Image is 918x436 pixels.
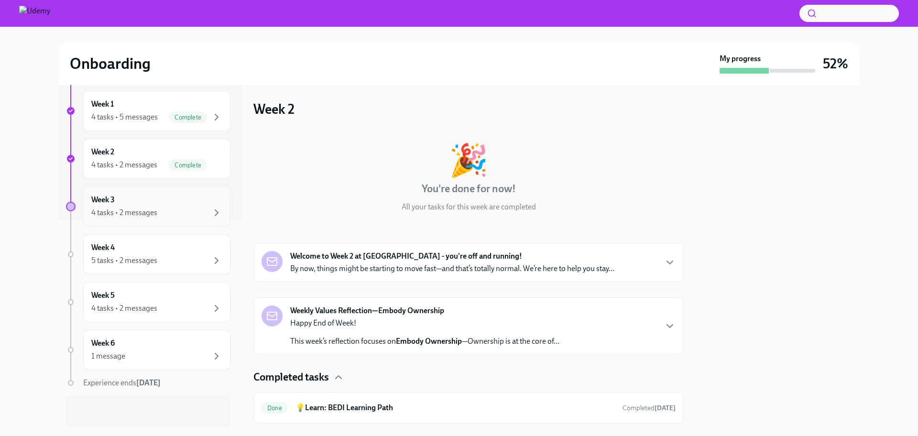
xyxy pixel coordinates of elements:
span: Complete [169,162,207,169]
p: By now, things might be starting to move fast—and that’s totally normal. We’re here to help you s... [290,263,614,274]
h3: Week 2 [253,100,295,118]
div: 🎉 [449,144,488,176]
strong: [DATE] [655,404,676,412]
strong: [DATE] [136,378,161,387]
span: Experience ends [83,378,161,387]
a: Done💡Learn: BEDI Learning PathCompleted[DATE] [262,400,676,415]
span: Done [262,404,288,412]
a: Week 14 tasks • 5 messagesComplete [66,91,230,131]
img: Udemy [19,6,50,21]
h3: 52% [823,55,848,72]
span: Completed [623,404,676,412]
a: Week 54 tasks • 2 messages [66,282,230,322]
div: 4 tasks • 2 messages [91,160,157,170]
h6: Week 4 [91,242,115,253]
div: 1 message [91,351,125,361]
a: Week 34 tasks • 2 messages [66,186,230,227]
h6: Week 3 [91,195,115,205]
a: Week 24 tasks • 2 messagesComplete [66,139,230,179]
a: Week 45 tasks • 2 messages [66,234,230,274]
strong: Welcome to Week 2 at [GEOGRAPHIC_DATA] - you're off and running! [290,251,522,262]
h6: Week 2 [91,147,114,157]
h4: You're done for now! [422,182,516,196]
h6: Week 1 [91,99,114,109]
p: Happy End of Week! [290,318,559,328]
div: 4 tasks • 5 messages [91,112,158,122]
h6: 💡Learn: BEDI Learning Path [295,403,615,413]
strong: Weekly Values Reflection—Embody Ownership [290,305,444,316]
strong: Embody Ownership [396,337,462,346]
strong: My progress [720,54,761,64]
h6: Week 5 [91,290,115,301]
span: Complete [169,114,207,121]
h4: Completed tasks [253,370,329,384]
div: 5 tasks • 2 messages [91,255,157,266]
span: August 5th, 2025 15:42 [623,403,676,413]
a: Week 61 message [66,330,230,370]
p: All your tasks for this week are completed [402,202,536,212]
div: Completed tasks [253,370,684,384]
h2: Onboarding [70,54,151,73]
h6: Week 6 [91,338,115,349]
div: 4 tasks • 2 messages [91,303,157,314]
div: 4 tasks • 2 messages [91,207,157,218]
p: This week’s reflection focuses on —Ownership is at the core of... [290,336,559,347]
